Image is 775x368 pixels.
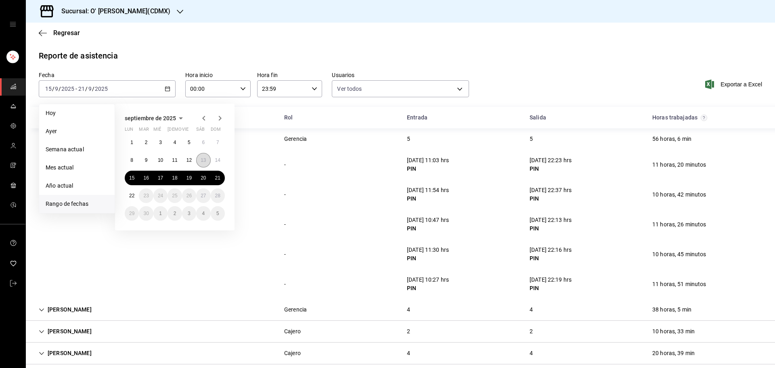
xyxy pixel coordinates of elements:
input: -- [88,86,92,92]
button: 9 de septiembre de 2025 [139,153,153,167]
div: Cell [646,132,698,146]
button: 13 de septiembre de 2025 [196,153,210,167]
div: PIN [530,165,572,173]
div: Cell [523,213,578,236]
abbr: 4 de septiembre de 2025 [174,140,176,145]
span: Año actual [46,182,108,190]
button: open drawer [10,21,16,27]
div: [DATE] 10:47 hrs [407,216,449,224]
button: 3 de octubre de 2025 [182,206,196,221]
button: 27 de septiembre de 2025 [196,188,210,203]
div: Row [26,299,775,321]
abbr: lunes [125,127,133,135]
button: 26 de septiembre de 2025 [182,188,196,203]
span: Hoy [46,109,108,117]
div: Cell [523,243,578,266]
div: [DATE] 22:16 hrs [530,246,572,254]
button: 8 de septiembre de 2025 [125,153,139,167]
div: Cell [32,221,45,228]
div: Cell [278,277,292,292]
div: [DATE] 10:27 hrs [407,276,449,284]
div: Cell [32,191,45,198]
button: septiembre de 2025 [125,113,186,123]
button: 2 de octubre de 2025 [168,206,182,221]
div: [DATE] 11:30 hrs [407,246,449,254]
abbr: 10 de septiembre de 2025 [158,157,163,163]
abbr: 3 de octubre de 2025 [188,211,191,216]
span: Rango de fechas [46,200,108,208]
h3: Sucursal: O' [PERSON_NAME](CDMX) [55,6,170,16]
button: 11 de septiembre de 2025 [168,153,182,167]
abbr: 25 de septiembre de 2025 [172,193,177,199]
button: 10 de septiembre de 2025 [153,153,168,167]
abbr: viernes [182,127,189,135]
div: Cell [278,324,307,339]
abbr: 26 de septiembre de 2025 [186,193,192,199]
abbr: sábado [196,127,205,135]
button: 4 de septiembre de 2025 [168,135,182,150]
button: Exportar a Excel [707,79,762,89]
div: Cell [278,302,313,317]
div: Cell [523,153,578,176]
button: 30 de septiembre de 2025 [139,206,153,221]
div: HeadCell [278,110,400,125]
div: Cell [400,132,417,146]
div: Row [26,269,775,299]
div: PIN [407,284,449,293]
span: / [85,86,88,92]
span: septiembre de 2025 [125,115,176,121]
div: PIN [407,194,449,203]
abbr: 29 de septiembre de 2025 [129,211,134,216]
div: Cell [646,157,713,172]
div: [DATE] 22:13 hrs [530,216,572,224]
button: 1 de octubre de 2025 [153,206,168,221]
div: Reporte de asistencia [39,50,118,62]
div: Cell [400,272,455,296]
abbr: 20 de septiembre de 2025 [201,175,206,181]
input: -- [78,86,85,92]
div: Cajero [284,349,301,358]
div: Head [26,107,775,128]
div: Cell [646,324,701,339]
div: Cell [646,247,713,262]
button: Regresar [39,29,80,37]
button: 20 de septiembre de 2025 [196,171,210,185]
abbr: 1 de octubre de 2025 [159,211,162,216]
div: PIN [530,254,572,263]
button: 16 de septiembre de 2025 [139,171,153,185]
span: Regresar [53,29,80,37]
abbr: 23 de septiembre de 2025 [143,193,149,199]
span: Semana actual [46,145,108,154]
abbr: 2 de octubre de 2025 [174,211,176,216]
input: -- [45,86,52,92]
div: PIN [407,224,449,233]
button: 23 de septiembre de 2025 [139,188,153,203]
div: HeadCell [523,110,646,125]
div: - [284,220,286,229]
div: - [284,161,286,169]
abbr: 3 de septiembre de 2025 [159,140,162,145]
span: / [92,86,94,92]
div: Cell [278,132,313,146]
button: 22 de septiembre de 2025 [125,188,139,203]
div: Cajero [284,327,301,336]
abbr: 14 de septiembre de 2025 [215,157,220,163]
abbr: 1 de septiembre de 2025 [130,140,133,145]
abbr: 18 de septiembre de 2025 [172,175,177,181]
div: [DATE] 11:03 hrs [407,156,449,165]
div: Cell [400,243,455,266]
abbr: 8 de septiembre de 2025 [130,157,133,163]
div: PIN [407,165,449,173]
abbr: 7 de septiembre de 2025 [216,140,219,145]
div: Cell [523,132,539,146]
button: 5 de octubre de 2025 [211,206,225,221]
button: 24 de septiembre de 2025 [153,188,168,203]
button: 7 de septiembre de 2025 [211,135,225,150]
div: Cell [523,346,539,361]
div: Cell [646,302,698,317]
div: Cell [32,302,98,317]
span: Ver todos [337,85,362,93]
abbr: miércoles [153,127,161,135]
div: PIN [530,224,572,233]
div: Cell [523,302,539,317]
